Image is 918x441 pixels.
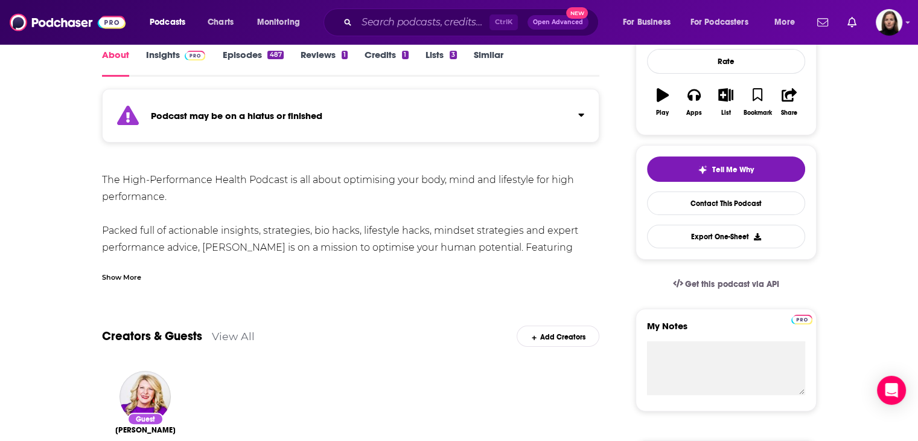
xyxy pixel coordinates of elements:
span: Logged in as BevCat3 [876,9,902,36]
a: Lists3 [426,49,457,77]
span: Podcasts [150,14,185,31]
a: Show notifications dropdown [812,12,833,33]
button: open menu [614,13,686,32]
button: Show profile menu [876,9,902,36]
button: List [710,80,741,124]
div: 487 [267,51,283,59]
a: Show notifications dropdown [843,12,861,33]
span: [PERSON_NAME] [115,425,176,435]
button: Bookmark [742,80,773,124]
a: About [102,49,129,77]
img: tell me why sparkle [698,165,707,175]
a: Creators & Guests [102,329,202,344]
a: Episodes487 [222,49,283,77]
div: Bookmark [743,109,771,117]
div: Open Intercom Messenger [877,376,906,405]
div: 3 [450,51,457,59]
span: New [566,7,588,19]
button: Play [647,80,678,124]
a: Similar [474,49,503,77]
button: Open AdvancedNew [528,15,588,30]
span: For Podcasters [690,14,748,31]
div: Share [781,109,797,117]
span: Get this podcast via API [685,279,779,289]
strong: Podcast may be on a hiatus or finished [151,110,322,121]
div: Apps [686,109,702,117]
button: open menu [141,13,201,32]
img: Podchaser - Follow, Share and Rate Podcasts [10,11,126,34]
img: Podchaser Pro [185,51,206,60]
a: Pro website [791,313,812,324]
span: Charts [208,14,234,31]
span: Monitoring [257,14,300,31]
input: Search podcasts, credits, & more... [357,13,489,32]
span: Ctrl K [489,14,518,30]
div: Play [656,109,669,117]
a: Contact This Podcast [647,192,805,215]
div: List [721,109,731,117]
img: Podchaser Pro [791,315,812,324]
a: Charts [200,13,241,32]
div: Guest [127,413,164,425]
button: tell me why sparkleTell Me Why [647,156,805,182]
a: Fabienne Fredrickson [115,425,176,435]
div: 1 [342,51,348,59]
span: For Business [623,14,671,31]
span: More [774,14,795,31]
span: Open Advanced [533,19,583,25]
section: Click to expand status details [102,96,600,143]
a: Credits1 [365,49,408,77]
button: Apps [678,80,710,124]
label: My Notes [647,320,805,341]
button: open menu [766,13,810,32]
span: Tell Me Why [712,165,754,175]
div: Add Creators [517,326,599,347]
a: Reviews1 [301,49,348,77]
button: Share [773,80,805,124]
div: Search podcasts, credits, & more... [335,8,610,36]
img: Fabienne Fredrickson [120,371,171,422]
div: The High-Performance Health Podcast is all about optimising your body, mind and lifestyle for hig... [102,172,600,290]
div: Rate [647,49,805,74]
a: InsightsPodchaser Pro [146,49,206,77]
a: View All [212,330,255,343]
img: User Profile [876,9,902,36]
button: Export One-Sheet [647,225,805,248]
button: open menu [249,13,316,32]
a: Get this podcast via API [663,269,789,299]
button: open menu [683,13,766,32]
div: 1 [402,51,408,59]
